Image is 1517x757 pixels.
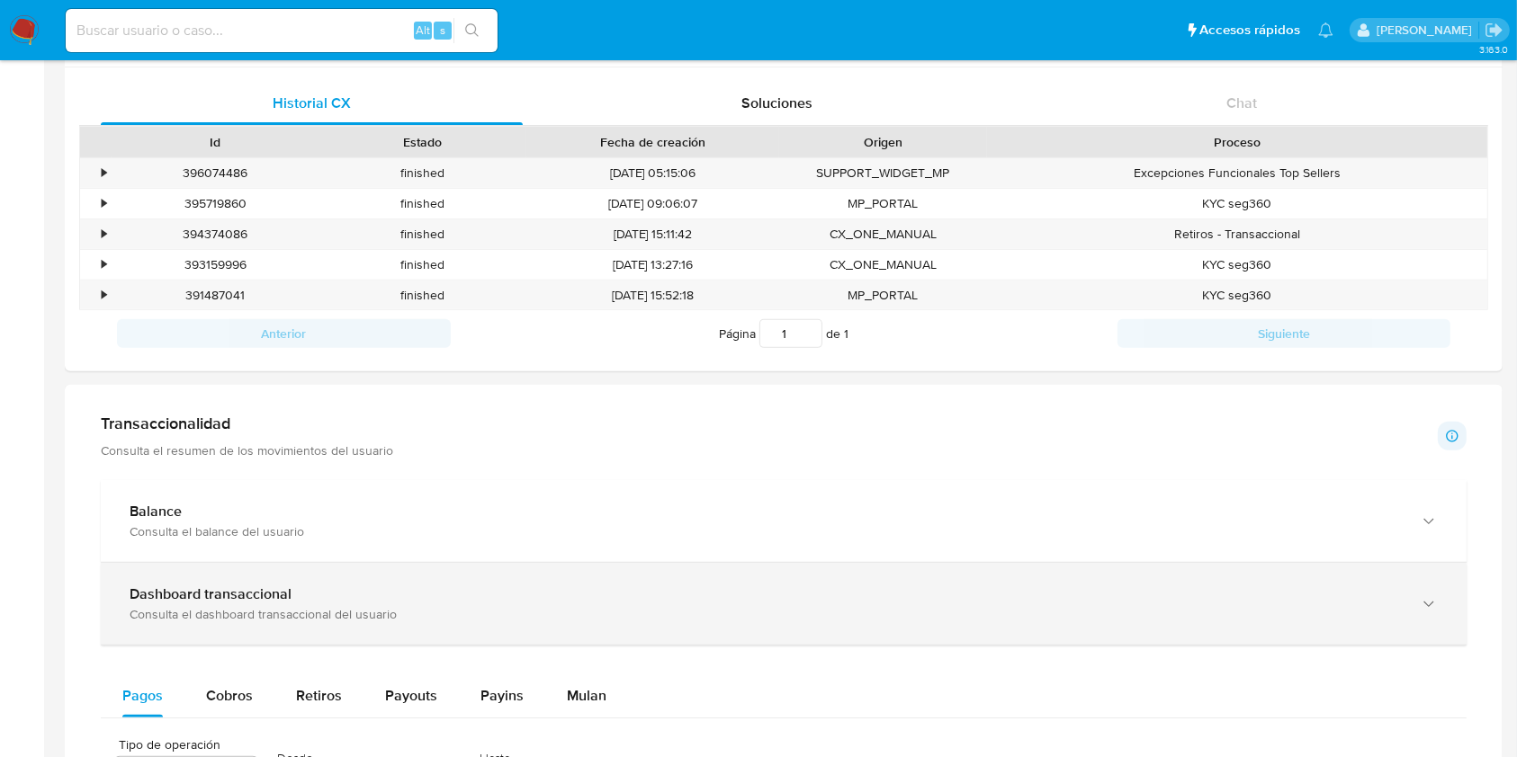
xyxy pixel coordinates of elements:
[1479,42,1508,57] span: 3.163.0
[273,93,351,113] span: Historial CX
[453,18,490,43] button: search-icon
[779,250,987,280] div: CX_ONE_MANUAL
[987,250,1487,280] div: KYC seg360
[526,189,779,218] div: [DATE] 09:06:07
[844,325,848,343] span: 1
[112,219,319,249] div: 394374086
[1000,133,1475,151] div: Proceso
[332,133,515,151] div: Estado
[102,256,106,273] div: •
[987,281,1487,310] div: KYC seg360
[112,250,319,280] div: 393159996
[102,287,106,304] div: •
[112,158,319,188] div: 396074486
[66,19,498,42] input: Buscar usuario o caso...
[987,189,1487,218] div: KYC seg360
[319,281,527,310] div: finished
[1485,21,1504,40] a: Salir
[102,195,106,212] div: •
[319,189,527,218] div: finished
[1199,21,1300,40] span: Accesos rápidos
[779,189,987,218] div: MP_PORTAL
[416,22,430,39] span: Alt
[526,250,779,280] div: [DATE] 13:27:16
[719,319,848,348] span: Página de
[102,226,106,243] div: •
[779,281,987,310] div: MP_PORTAL
[526,281,779,310] div: [DATE] 15:52:18
[987,158,1487,188] div: Excepciones Funcionales Top Sellers
[112,281,319,310] div: 391487041
[539,133,767,151] div: Fecha de creación
[440,22,445,39] span: s
[112,189,319,218] div: 395719860
[117,319,451,348] button: Anterior
[102,165,106,182] div: •
[526,219,779,249] div: [DATE] 15:11:42
[792,133,974,151] div: Origen
[741,93,812,113] span: Soluciones
[1318,22,1333,38] a: Notificaciones
[779,158,987,188] div: SUPPORT_WIDGET_MP
[779,219,987,249] div: CX_ONE_MANUAL
[319,250,527,280] div: finished
[1377,22,1478,39] p: ludmila.lanatti@mercadolibre.com
[319,158,527,188] div: finished
[124,133,307,151] div: Id
[1226,93,1257,113] span: Chat
[319,219,527,249] div: finished
[987,219,1487,249] div: Retiros - Transaccional
[526,158,779,188] div: [DATE] 05:15:06
[1118,319,1451,348] button: Siguiente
